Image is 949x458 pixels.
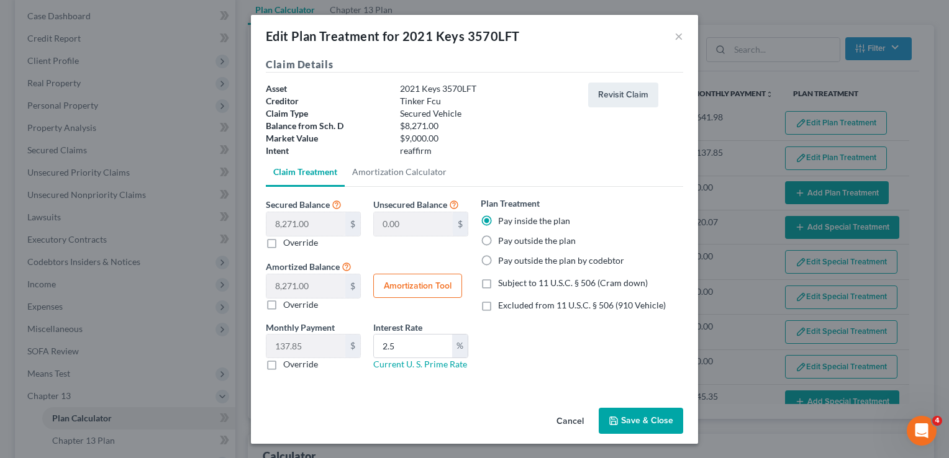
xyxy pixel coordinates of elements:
label: Override [283,299,318,311]
button: Amortization Tool [373,274,462,299]
label: Monthly Payment [266,321,335,334]
label: Pay outside the plan by codebtor [498,254,624,267]
button: × [674,29,683,43]
a: Amortization Calculator [345,157,454,187]
span: Unsecured Balance [373,199,447,210]
a: Claim Treatment [266,157,345,187]
label: Interest Rate [373,321,422,334]
div: $ [345,212,360,236]
button: Cancel [547,409,594,434]
div: $8,271.00 [394,120,582,132]
div: Balance from Sch. D [260,120,394,132]
div: reaffirm [394,145,582,157]
div: Asset [260,83,394,95]
button: Save & Close [599,408,683,434]
span: Amortized Balance [266,261,340,272]
div: Creditor [260,95,394,107]
div: % [452,335,468,358]
span: Subject to 11 U.S.C. § 506 (Cram down) [498,277,648,288]
label: Pay inside the plan [498,215,570,227]
input: 0.00 [374,212,453,236]
iframe: Intercom live chat [907,416,937,446]
label: Plan Treatment [481,197,540,210]
input: 0.00 [266,335,345,358]
button: Revisit Claim [588,83,658,107]
div: $ [345,335,360,358]
input: 0.00 [266,274,345,298]
div: 2021 Keys 3570LFT [394,83,582,95]
div: Market Value [260,132,394,145]
div: Secured Vehicle [394,107,582,120]
span: Excluded from 11 U.S.C. § 506 (910 Vehicle) [498,300,666,310]
div: Claim Type [260,107,394,120]
div: Intent [260,145,394,157]
input: 0.00 [266,212,345,236]
h5: Claim Details [266,57,683,73]
div: $9,000.00 [394,132,582,145]
div: Tinker Fcu [394,95,582,107]
a: Current U. S. Prime Rate [373,359,467,369]
label: Override [283,358,318,370]
span: Secured Balance [266,199,330,210]
div: $ [453,212,468,236]
div: $ [345,274,360,298]
input: 0.00 [374,335,452,358]
label: Override [283,236,318,249]
span: 4 [932,416,942,426]
label: Pay outside the plan [498,235,576,247]
div: Edit Plan Treatment for 2021 Keys 3570LFT [266,27,519,45]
